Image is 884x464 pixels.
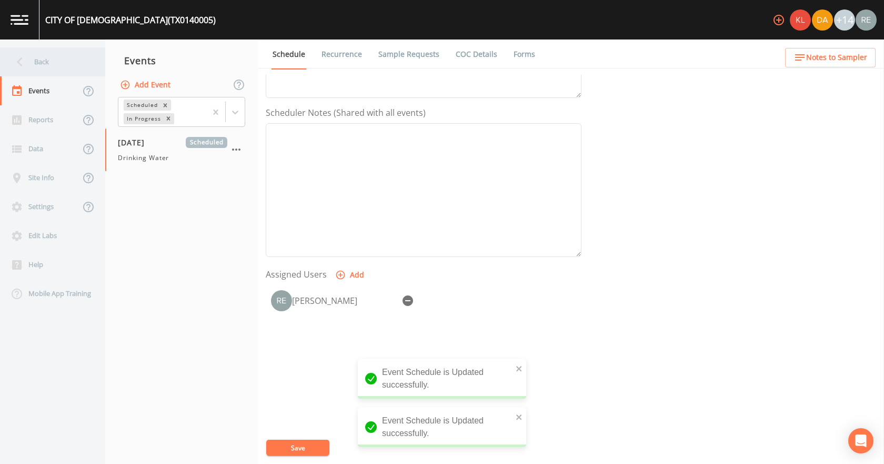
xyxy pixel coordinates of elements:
[105,47,258,74] div: Events
[271,290,292,311] img: e720f1e92442e99c2aab0e3b783e6548
[790,9,811,31] img: 9c4450d90d3b8045b2e5fa62e4f92659
[812,9,833,31] img: a84961a0472e9debc750dd08a004988d
[834,9,855,31] div: +14
[516,362,523,374] button: close
[124,100,159,111] div: Scheduled
[785,48,876,67] button: Notes to Sampler
[806,51,867,64] span: Notes to Sampler
[320,40,364,69] a: Recurrence
[118,137,152,148] span: [DATE]
[163,113,174,124] div: Remove In Progress
[358,359,526,399] div: Event Schedule is Updated successfully.
[118,153,169,163] span: Drinking Water
[11,15,28,25] img: logo
[358,407,526,447] div: Event Schedule is Updated successfully.
[516,410,523,423] button: close
[266,106,426,119] label: Scheduler Notes (Shared with all events)
[271,40,307,70] a: Schedule
[811,9,833,31] div: David Weber
[105,129,258,172] a: [DATE]ScheduledDrinking Water
[118,75,175,95] button: Add Event
[512,40,537,69] a: Forms
[124,113,163,124] div: In Progress
[266,440,329,456] button: Save
[45,14,216,26] div: CITY OF [DEMOGRAPHIC_DATA] (TX0140005)
[292,294,397,307] div: [PERSON_NAME]
[186,137,227,148] span: Scheduled
[848,428,873,453] div: Open Intercom Messenger
[454,40,499,69] a: COC Details
[266,268,327,281] label: Assigned Users
[377,40,441,69] a: Sample Requests
[159,100,171,111] div: Remove Scheduled
[856,9,877,31] img: e720f1e92442e99c2aab0e3b783e6548
[789,9,811,31] div: Kler Teran
[333,265,368,285] button: Add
